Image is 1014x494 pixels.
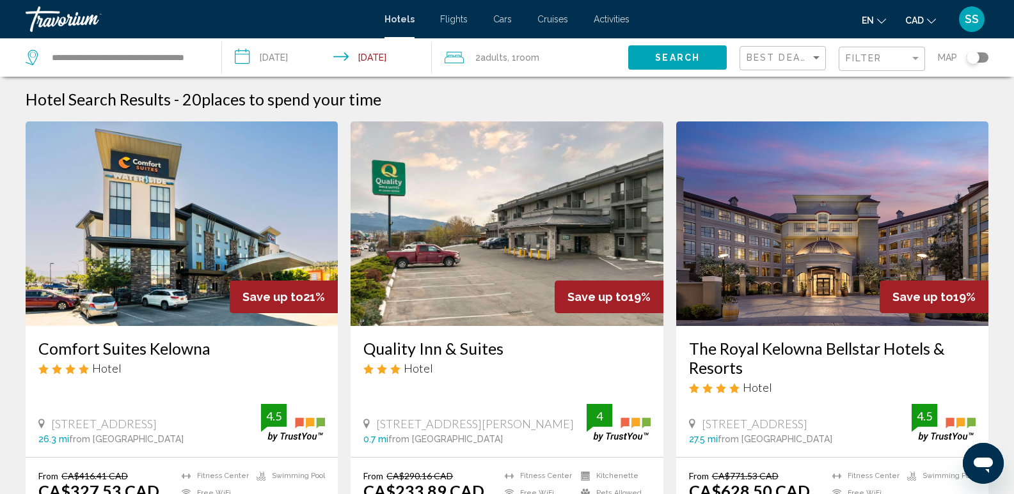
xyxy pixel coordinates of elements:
[587,408,612,424] div: 4
[555,281,663,313] div: 19%
[905,11,936,29] button: Change currency
[587,404,651,442] img: trustyou-badge.svg
[26,6,372,32] a: Travorium
[689,339,976,377] a: The Royal Kelowna Bellstar Hotels & Resorts
[839,46,925,72] button: Filter
[388,434,503,444] span: from [GEOGRAPHIC_DATA]
[689,380,976,394] div: 4 star Hotel
[567,290,628,304] span: Save up to
[493,14,512,24] a: Cars
[826,470,901,481] li: Fitness Center
[386,470,453,481] del: CA$290.16 CAD
[912,404,976,442] img: trustyou-badge.svg
[222,38,431,77] button: Check-in date: Aug 30, 2025 Check-out date: Aug 31, 2025
[689,470,709,481] span: From
[846,53,882,63] span: Filter
[38,470,58,481] span: From
[676,121,988,326] img: Hotel image
[51,417,157,431] span: [STREET_ADDRESS]
[384,14,415,24] a: Hotels
[880,281,988,313] div: 19%
[175,470,250,481] li: Fitness Center
[862,11,886,29] button: Change language
[261,404,325,442] img: trustyou-badge.svg
[718,434,832,444] span: from [GEOGRAPHIC_DATA]
[480,52,507,63] span: Adults
[689,434,718,444] span: 27.5 mi
[475,49,507,66] span: 2
[955,6,988,33] button: User Menu
[747,52,814,63] span: Best Deals
[230,281,338,313] div: 21%
[628,45,727,69] button: Search
[61,470,128,481] del: CA$416.41 CAD
[507,49,539,66] span: , 1
[26,89,171,109] h1: Hotel Search Results
[862,15,874,26] span: en
[69,434,184,444] span: from [GEOGRAPHIC_DATA]
[351,121,663,326] img: Hotel image
[363,470,383,481] span: From
[182,89,381,109] h2: 20
[892,290,953,304] span: Save up to
[363,361,650,375] div: 3 star Hotel
[938,49,957,66] span: Map
[901,470,976,481] li: Swimming Pool
[702,417,807,431] span: [STREET_ADDRESS]
[404,361,433,375] span: Hotel
[747,53,822,64] mat-select: Sort by
[537,14,568,24] a: Cruises
[574,470,651,481] li: Kitchenette
[174,89,179,109] span: -
[92,361,122,375] span: Hotel
[432,38,628,77] button: Travelers: 2 adults, 0 children
[250,470,325,481] li: Swimming Pool
[912,408,937,424] div: 4.5
[363,434,388,444] span: 0.7 mi
[440,14,468,24] a: Flights
[38,339,325,358] a: Comfort Suites Kelowna
[743,380,772,394] span: Hotel
[965,13,979,26] span: SS
[261,408,287,424] div: 4.5
[516,52,539,63] span: Room
[498,470,574,481] li: Fitness Center
[376,417,574,431] span: [STREET_ADDRESS][PERSON_NAME]
[363,339,650,358] a: Quality Inn & Suites
[655,53,700,63] span: Search
[38,361,325,375] div: 4 star Hotel
[963,443,1004,484] iframe: Button to launch messaging window
[957,52,988,63] button: Toggle map
[905,15,924,26] span: CAD
[712,470,779,481] del: CA$771.53 CAD
[38,434,69,444] span: 26.3 mi
[26,121,338,326] img: Hotel image
[202,89,381,109] span: places to spend your time
[242,290,303,304] span: Save up to
[594,14,630,24] a: Activities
